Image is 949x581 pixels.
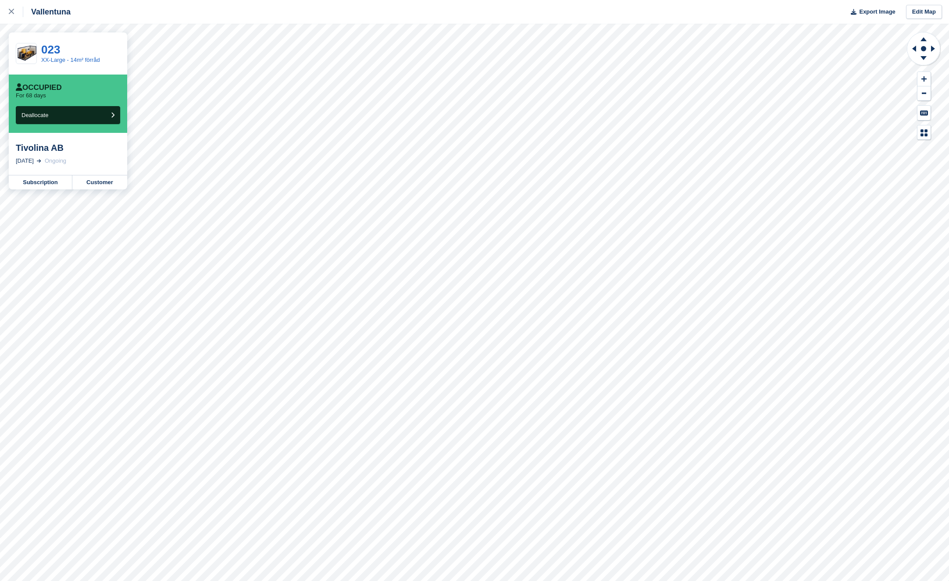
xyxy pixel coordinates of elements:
a: XX-Large - 14m² förråd [41,57,100,63]
button: Keyboard Shortcuts [917,106,931,120]
span: Export Image [859,7,895,16]
div: Vallentuna [23,7,71,17]
a: Edit Map [906,5,942,19]
a: 023 [41,43,60,56]
a: Customer [72,175,127,189]
div: Occupied [16,83,62,92]
img: _prc-large_final%20(2).png [16,46,36,61]
img: arrow-right-light-icn-cde0832a797a2874e46488d9cf13f60e5c3a73dbe684e267c42b8395dfbc2abf.svg [37,159,41,163]
button: Zoom In [917,72,931,86]
div: Tivolina AB [16,143,120,153]
button: Zoom Out [917,86,931,101]
a: Subscription [9,175,72,189]
div: Ongoing [45,157,66,165]
p: For 68 days [16,92,46,99]
button: Export Image [846,5,895,19]
div: [DATE] [16,157,34,165]
button: Deallocate [16,106,120,124]
span: Deallocate [21,112,48,118]
button: Map Legend [917,125,931,140]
